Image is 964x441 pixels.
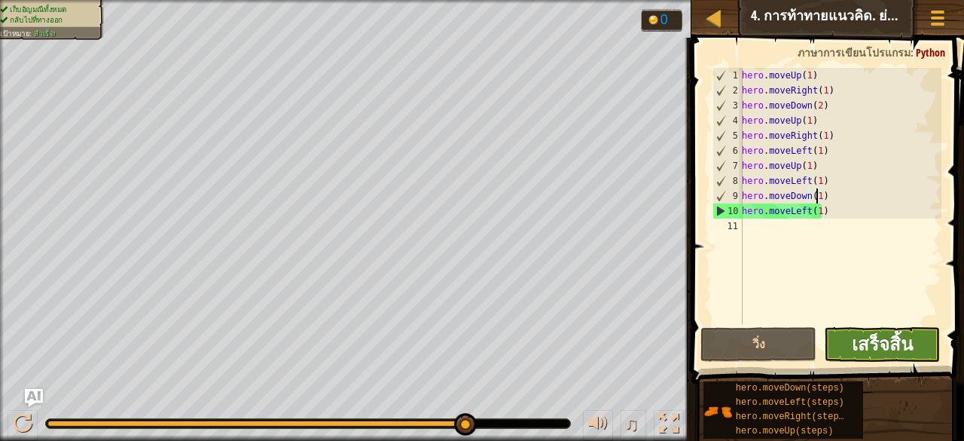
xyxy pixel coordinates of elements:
span: คำแนะนำ [857,8,904,23]
span: : [29,29,33,38]
span: กลับไปที่ทางออก [10,16,62,24]
button: ปรับระดับเสียง [583,410,613,441]
div: 8 [713,173,743,188]
div: 6 [713,143,743,158]
div: 0 [660,14,676,27]
span: hero.moveRight(steps) [736,412,850,422]
span: : [911,45,916,60]
div: 11 [712,219,743,234]
span: hero.moveDown(steps) [736,383,844,394]
img: portrait.png [703,397,732,426]
div: Team 'ogres' has 0 gold. [641,9,682,32]
div: 10 [713,204,743,219]
button: วิ่ง [700,327,816,362]
div: 2 [713,83,743,98]
button: Ctrl + P: Play [8,410,38,441]
div: 5 [713,128,743,143]
div: 7 [713,158,743,173]
span: hero.moveLeft(steps) [736,397,844,408]
button: สลับเป็นเต็มจอ [654,410,684,441]
button: ♫ [621,410,646,441]
span: เสร็จสิ้น [852,332,913,356]
div: 4 [713,113,743,128]
span: hero.moveUp(steps) [736,426,834,436]
div: 1 [713,68,743,83]
span: ภาษาการเขียนโปรแกรม [798,45,911,60]
span: เก็บอัญมณีทั้งหมด [10,5,66,14]
button: Ask AI [809,3,850,31]
span: Ask AI [816,8,842,23]
button: แสดงเมนูเกมส์ [919,3,956,38]
div: 9 [713,188,743,204]
span: สำเร็จ! [34,29,56,38]
button: เสร็จสิ้น [824,327,940,362]
span: ♫ [624,412,639,435]
div: 3 [713,98,743,113]
button: Ask AI [25,389,43,407]
span: Python [916,45,945,60]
